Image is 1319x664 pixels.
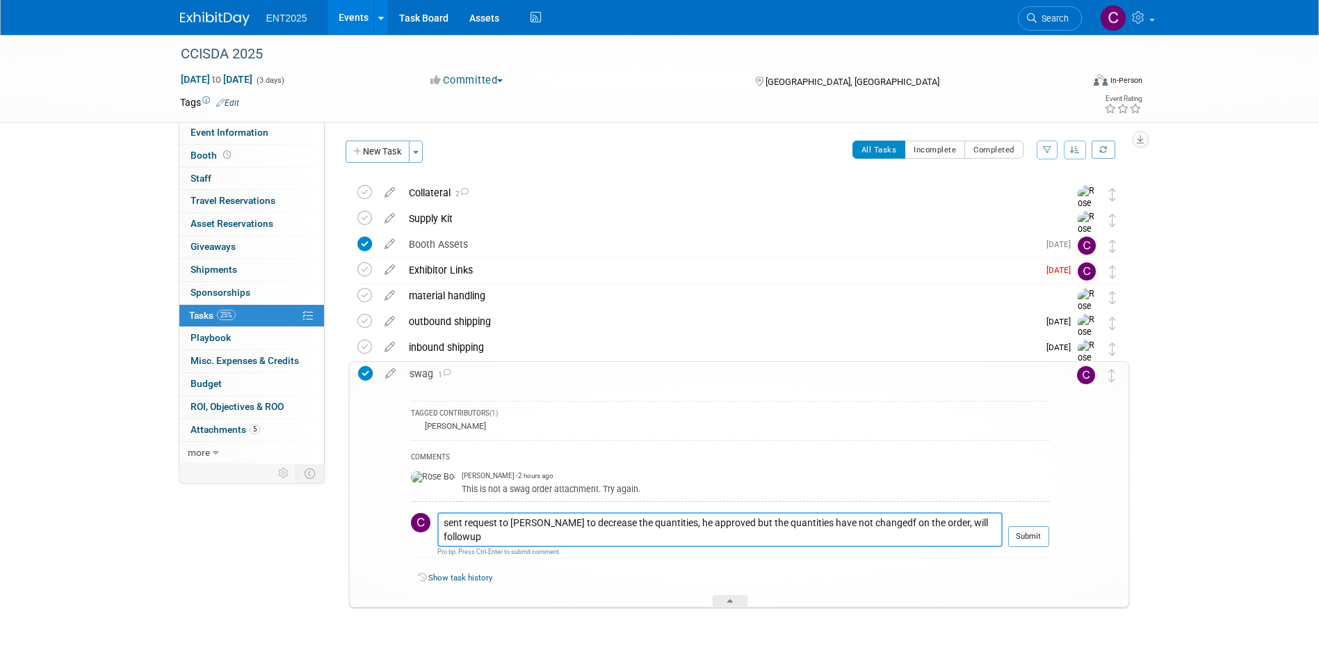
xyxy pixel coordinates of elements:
span: 1 [433,370,451,379]
div: Collateral [402,181,1050,205]
span: Sponsorships [191,287,250,298]
i: Move task [1109,188,1116,201]
div: TAGGED CONTRIBUTORS [411,409,1049,420]
i: Move task [1109,342,1116,356]
i: Move task [1109,317,1116,330]
a: edit [378,212,402,225]
span: ENT2025 [266,13,307,24]
div: In-Person [1110,75,1142,86]
img: Rose Bodin [1078,288,1099,338]
span: [PERSON_NAME] - 2 hours ago [462,471,553,481]
a: Booth [179,145,324,167]
span: [DATE] [1046,317,1078,326]
span: Misc. Expenses & Credits [191,355,299,366]
a: edit [378,187,402,199]
img: Rose Bodin [1078,340,1099,389]
img: Colleen Mueller [1078,262,1096,280]
div: material handling [402,284,1050,308]
img: Colleen Mueller [1077,366,1095,384]
div: COMMENTS [411,451,1049,466]
span: Budget [191,378,222,389]
span: Travel Reservations [191,195,275,206]
a: Edit [216,98,239,108]
a: more [179,442,324,464]
div: CCISDA 2025 [176,42,1061,67]
span: Staff [191,173,211,184]
i: Move task [1109,265,1116,278]
div: outbound shipping [402,310,1038,333]
button: All Tasks [852,141,906,159]
td: Tags [180,95,239,109]
a: Playbook [179,327,324,349]
span: Booth [191,150,234,161]
span: Playbook [191,332,231,343]
span: Giveaways [191,241,236,252]
i: Move task [1109,239,1116,253]
div: Booth Assets [402,232,1038,256]
span: 5 [250,424,260,434]
img: ExhibitDay [180,12,250,26]
img: Colleen Mueller [1078,237,1096,255]
a: Event Information [179,122,324,144]
span: 25% [217,310,236,320]
span: [DATE] [1046,265,1078,275]
div: Supply Kit [402,207,1050,230]
span: 2 [451,189,469,198]
i: Move task [1109,291,1116,304]
button: Completed [964,141,1023,159]
a: Tasks25% [179,305,324,327]
span: (1) [489,409,498,417]
span: ROI, Objectives & ROO [191,401,284,412]
span: Attachments [191,424,260,435]
span: [DATE] [1046,239,1078,249]
span: Search [1037,13,1069,24]
a: Travel Reservations [179,190,324,212]
div: This is not a swag order attachment. Try again. [462,482,1049,495]
img: Format-Inperson.png [1094,74,1108,86]
a: edit [378,367,403,380]
span: [DATE] [1046,342,1078,352]
a: Staff [179,168,324,190]
img: Rose Bodin [1078,211,1099,260]
a: Show task history [428,573,492,583]
button: Submit [1008,526,1049,547]
td: Toggle Event Tabs [296,464,324,482]
span: more [188,447,210,458]
a: Attachments5 [179,419,324,441]
img: Rose Bodin [1078,314,1099,363]
span: Asset Reservations [191,218,273,229]
a: edit [378,238,402,251]
img: Colleen Mueller [411,513,430,532]
button: Incomplete [905,141,965,159]
img: Rose Bodin [1078,185,1099,235]
a: Giveaways [179,236,324,258]
span: Event Information [191,127,268,138]
a: edit [378,341,402,354]
i: Move task [1108,369,1115,382]
a: edit [378,264,402,276]
div: swag [403,362,1049,386]
a: edit [378,290,402,302]
div: Exhibitor Links [402,258,1038,282]
span: [GEOGRAPHIC_DATA], [GEOGRAPHIC_DATA] [766,77,939,87]
a: Budget [179,373,324,395]
span: (3 days) [255,76,284,85]
a: Misc. Expenses & Credits [179,350,324,372]
div: [PERSON_NAME] [421,421,486,431]
i: Move task [1109,214,1116,227]
td: Personalize Event Tab Strip [272,464,296,482]
img: Colleen Mueller [1100,5,1126,31]
a: Search [1018,6,1082,31]
div: Event Rating [1104,95,1142,102]
span: Tasks [189,310,236,321]
a: Refresh [1092,141,1115,159]
a: ROI, Objectives & ROO [179,396,324,418]
div: inbound shipping [402,335,1038,359]
span: to [210,74,223,85]
a: Sponsorships [179,282,324,304]
span: Booth not reserved yet [220,150,234,160]
img: Rose Bodin [411,471,455,484]
a: Asset Reservations [179,213,324,235]
div: Event Format [1000,72,1143,93]
div: Pro tip: Press Ctrl-Enter to submit comment. [437,547,1003,556]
